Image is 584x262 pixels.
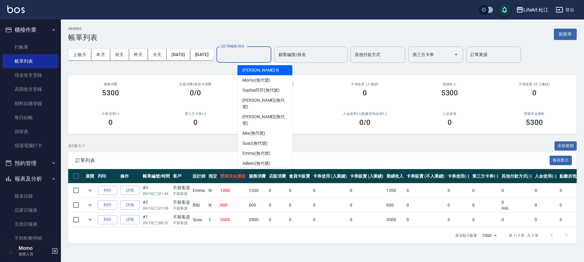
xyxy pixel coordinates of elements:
td: 0 [311,213,348,227]
td: 0 [267,198,287,212]
td: 600 [385,198,405,212]
td: Susu [191,213,207,227]
th: 第三方卡券(-) [471,169,500,183]
td: 0 [533,198,558,212]
a: 報表匯出 [550,157,572,163]
td: Bibi [191,198,207,212]
th: 店販消費 [267,169,287,183]
td: 600 [247,198,267,212]
img: Logo [7,5,25,13]
div: LifeArt 松江 [523,6,549,14]
a: 報表目錄 [2,189,58,203]
td: 0 [287,198,312,212]
label: 設計師編號/姓名 [221,44,245,48]
button: 新開單 [554,29,577,40]
p: 不留客資 [173,191,190,196]
button: expand row [86,200,95,210]
button: 今天 [148,49,167,60]
button: expand row [86,186,95,195]
th: 設計師 [191,169,207,183]
h2: ORDERS [68,27,97,31]
td: 1200 [219,183,247,198]
a: 打帳單 [2,40,58,54]
h3: 0 [532,89,537,97]
div: 1000 [480,227,499,244]
td: 0 [500,213,533,227]
button: [DATE] [167,49,190,60]
img: Person [5,245,17,257]
td: 1200 [385,183,405,198]
span: Momo (無代號) [242,77,270,83]
p: 第 1–3 筆 共 3 筆 [509,233,538,238]
td: 0 [405,213,446,227]
th: 卡券使用 (入業績) [311,169,348,183]
div: 不留客資 [173,185,190,191]
td: #2 [141,198,171,212]
h2: 卡券使用(-) [76,112,146,116]
span: Susu (無代號) [242,140,268,147]
span: Emma (無代號) [242,150,270,157]
p: 09/10 (三) 08:52 [143,220,170,226]
td: 0 [446,183,471,198]
td: 0 [533,183,558,198]
button: 報表匯出 [550,156,572,165]
th: 卡券販賣 (不入業績) [405,169,446,183]
button: 本月 [91,49,110,60]
th: 展開 [84,169,96,183]
td: 0 [267,183,287,198]
a: 材料自購登錄 [2,97,58,111]
button: 列印 [98,200,117,210]
span: [PERSON_NAME] (無代號) [242,97,287,110]
td: 0 [471,198,500,212]
th: 其他付款方式(-) [500,169,533,183]
span: Sophia阡阡 (無代號) [242,87,280,94]
button: 列印 [98,215,117,225]
a: 現場電腦打卡 [2,139,58,153]
a: 排班表 [2,125,58,139]
a: 詳情 [120,215,140,225]
th: 入金使用(-) [533,169,558,183]
td: 3500 [247,213,267,227]
p: 轉帳 [501,206,532,211]
td: 0 [311,183,348,198]
td: 0 [348,183,385,198]
button: 全部展開 [554,141,577,151]
button: 登出 [553,4,577,16]
th: 服務消費 [247,169,267,183]
button: 櫃檯作業 [2,22,58,38]
a: 詳情 [120,186,140,195]
h3: 0 [108,118,113,127]
h3: 0 [363,89,367,97]
h2: 第三方卡券(-) [160,112,230,116]
td: 0 [533,213,558,227]
td: 0 [446,198,471,212]
button: 報表及分析 [2,171,58,187]
a: 互助點數明細 [2,231,58,245]
th: 列印 [96,169,119,183]
span: Mia (無代號) [242,130,265,136]
h3: 5300 [102,89,119,97]
td: 600 [219,198,247,212]
p: 共 3 筆, 1 / 1 [68,143,85,149]
button: 昨天 [129,49,148,60]
td: 1200 [247,183,267,198]
th: 帳單編號/時間 [141,169,171,183]
p: 09/10 (三) 21:45 [143,191,170,196]
h3: 0 /0 [359,118,371,127]
td: 0 [500,198,533,212]
a: 每日結帳 [2,111,58,125]
td: 0 [311,198,348,212]
h2: 卡券販賣 (不入業績) [499,82,569,86]
a: 店家日報表 [2,203,58,217]
div: 不留客資 [173,199,190,206]
h2: 店販消費 /會員卡消費 [160,82,230,86]
h3: 0/0 [190,89,201,97]
td: N [207,198,219,212]
span: [PERSON_NAME] (無代號) [242,114,287,126]
button: 預約管理 [2,155,58,171]
h3: 帳單列表 [68,33,97,42]
td: 0 [348,198,385,212]
td: Emma [191,183,207,198]
button: 前天 [110,49,129,60]
h2: 營業現金應收 [499,112,569,116]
